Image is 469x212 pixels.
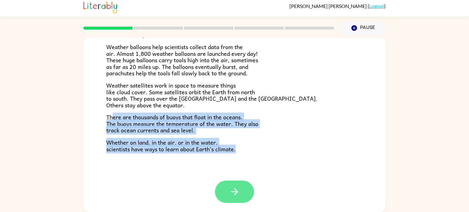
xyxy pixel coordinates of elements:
span: Whether on land, in the air, or in the water, scientists have ways to learn about Earth’s climate. [106,138,236,153]
span: Weather satellites work in space to measure things like cloud cover. Some satellites orbit the Ea... [106,81,318,110]
span: Weather balloons help scientists collect data from the air. Almost 1,800 weather balloons are lau... [106,42,258,77]
span: There are thousands of buoys that float in the oceans. The buoys measure the temperature of the w... [106,113,258,135]
span: [PERSON_NAME] [PERSON_NAME] [289,3,368,9]
button: Pause [341,21,386,35]
a: Logout [369,3,384,9]
div: ( ) [289,3,386,9]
